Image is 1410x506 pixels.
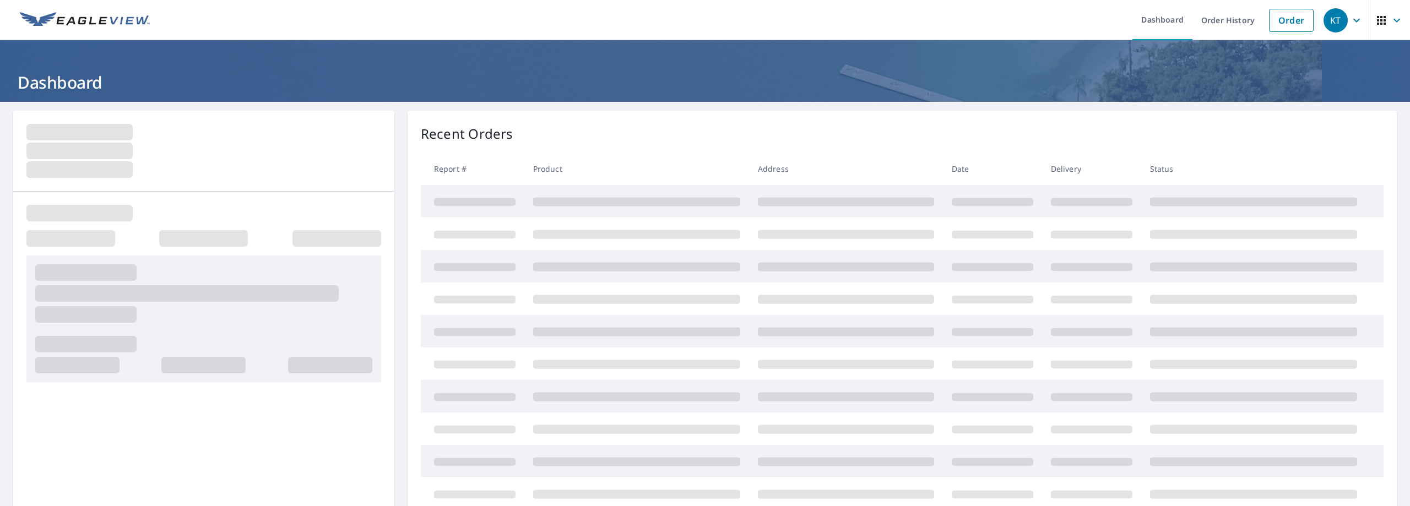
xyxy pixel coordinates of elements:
[1269,9,1314,32] a: Order
[421,153,524,185] th: Report #
[1141,153,1366,185] th: Status
[13,71,1397,94] h1: Dashboard
[1042,153,1141,185] th: Delivery
[943,153,1042,185] th: Date
[1324,8,1348,32] div: KT
[20,12,150,29] img: EV Logo
[524,153,749,185] th: Product
[749,153,943,185] th: Address
[421,124,513,144] p: Recent Orders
